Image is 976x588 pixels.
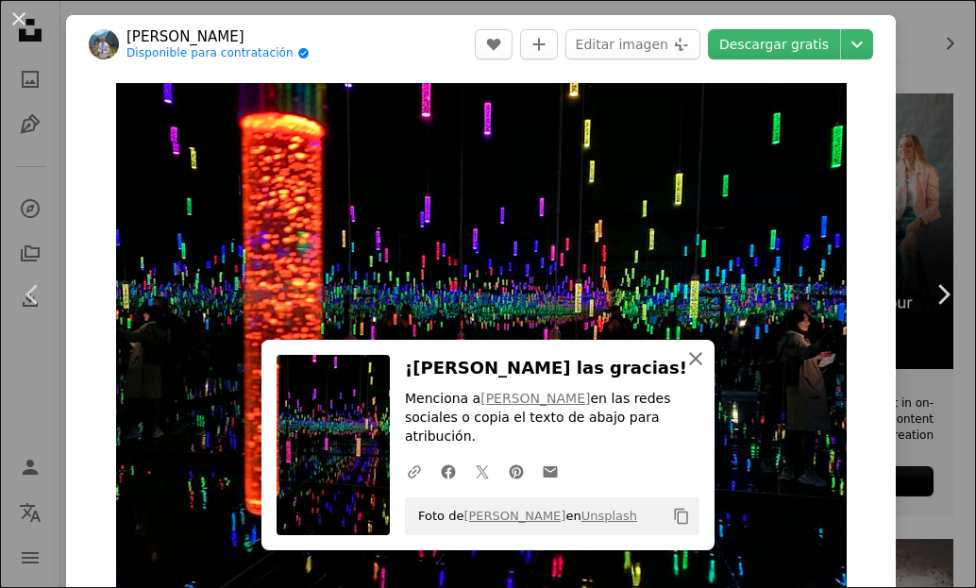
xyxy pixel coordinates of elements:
[480,391,590,406] a: [PERSON_NAME]
[841,29,873,59] button: Elegir el tamaño de descarga
[89,29,119,59] img: Ve al perfil de Mike Swigunski
[465,452,499,490] a: Comparte en Twitter
[405,355,699,382] h3: ¡[PERSON_NAME] las gracias!
[475,29,513,59] button: Me gusta
[126,46,310,61] a: Disponible para contratación
[126,27,310,46] a: [PERSON_NAME]
[499,452,533,490] a: Comparte en Pinterest
[565,29,700,59] button: Editar imagen
[533,452,567,490] a: Comparte por correo electrónico
[520,29,558,59] button: Añade a la colección
[581,509,637,523] a: Unsplash
[431,452,465,490] a: Comparte en Facebook
[409,501,637,531] span: Foto de en
[665,500,698,532] button: Copiar al portapapeles
[405,390,699,446] p: Menciona a en las redes sociales o copia el texto de abajo para atribución.
[708,29,840,59] a: Descargar gratis
[463,509,565,523] a: [PERSON_NAME]
[910,204,976,385] a: Siguiente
